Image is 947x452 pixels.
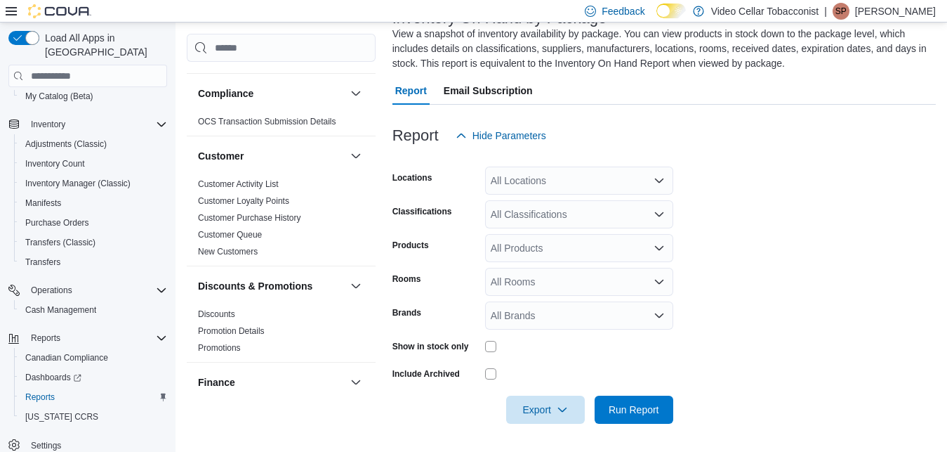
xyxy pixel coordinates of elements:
[25,91,93,102] span: My Catalog (Beta)
[198,195,289,207] span: Customer Loyalty Points
[31,332,60,344] span: Reports
[20,136,112,153] a: Adjustments (Classic)
[198,326,265,336] a: Promotion Details
[654,175,665,186] button: Open list of options
[25,198,61,209] span: Manifests
[198,149,345,163] button: Customer
[14,86,173,106] button: My Catalog (Beta)
[20,88,167,105] span: My Catalog (Beta)
[198,86,345,101] button: Compliance
[198,229,262,240] span: Customer Queue
[609,403,659,417] span: Run Report
[20,155,167,172] span: Inventory Count
[198,309,235,319] a: Discounts
[25,257,60,268] span: Transfers
[20,254,66,271] a: Transfers
[187,113,376,136] div: Compliance
[835,3,847,20] span: SP
[14,348,173,368] button: Canadian Compliance
[347,148,364,164] button: Customer
[392,240,429,251] label: Products
[392,172,432,183] label: Locations
[198,309,235,320] span: Discounts
[25,304,96,316] span: Cash Management
[25,352,108,363] span: Canadian Compliance
[198,342,241,354] span: Promotions
[198,230,262,240] a: Customer Queue
[20,254,167,271] span: Transfers
[25,282,78,299] button: Operations
[833,3,849,20] div: Seng Phetanoumorn
[3,280,173,300] button: Operations
[198,279,345,293] button: Discounts & Promotions
[198,246,258,257] span: New Customers
[472,129,546,143] span: Hide Parameters
[20,234,101,251] a: Transfers (Classic)
[392,206,452,217] label: Classifications
[654,243,665,254] button: Open list of options
[14,368,173,387] a: Dashboards
[20,349,167,366] span: Canadian Compliance
[20,369,167,386] span: Dashboards
[28,4,91,18] img: Cova
[25,237,95,248] span: Transfers (Classic)
[25,330,66,347] button: Reports
[25,116,71,133] button: Inventory
[20,302,102,318] a: Cash Management
[656,4,686,18] input: Dark Mode
[25,411,98,422] span: [US_STATE] CCRS
[711,3,819,20] p: Video Cellar Tobacconist
[654,276,665,288] button: Open list of options
[392,273,421,285] label: Rooms
[14,134,173,154] button: Adjustments (Classic)
[14,193,173,213] button: Manifests
[187,306,376,362] div: Discounts & Promotions
[14,154,173,174] button: Inventory Count
[654,209,665,220] button: Open list of options
[198,343,241,353] a: Promotions
[444,77,533,105] span: Email Subscription
[20,349,114,366] a: Canadian Compliance
[347,278,364,295] button: Discounts & Promotions
[654,310,665,321] button: Open list of options
[25,138,107,150] span: Adjustments (Classic)
[25,158,85,169] span: Inventory Count
[198,279,312,293] h3: Discounts & Promotions
[20,389,60,406] a: Reports
[347,374,364,391] button: Finance
[3,328,173,348] button: Reports
[198,375,345,389] button: Finance
[20,389,167,406] span: Reports
[855,3,936,20] p: [PERSON_NAME]
[392,27,929,71] div: View a snapshot of inventory availability by package. You can view products in stock down to the ...
[392,307,421,318] label: Brands
[395,77,427,105] span: Report
[392,368,460,380] label: Include Archived
[25,372,81,383] span: Dashboards
[39,31,167,59] span: Load All Apps in [GEOGRAPHIC_DATA]
[25,217,89,228] span: Purchase Orders
[20,214,167,231] span: Purchase Orders
[506,396,585,424] button: Export
[198,247,258,257] a: New Customers
[14,407,173,427] button: [US_STATE] CCRS
[31,119,65,130] span: Inventory
[198,325,265,337] span: Promotion Details
[20,88,99,105] a: My Catalog (Beta)
[347,85,364,102] button: Compliance
[198,375,235,389] h3: Finance
[25,282,167,299] span: Operations
[198,86,253,101] h3: Compliance
[20,155,91,172] a: Inventory Count
[20,234,167,251] span: Transfers (Classic)
[198,149,244,163] h3: Customer
[20,195,167,212] span: Manifests
[392,341,469,352] label: Show in stock only
[25,116,167,133] span: Inventory
[187,176,376,266] div: Customer
[14,300,173,320] button: Cash Management
[198,179,279,189] a: Customer Activity List
[198,213,301,223] a: Customer Purchase History
[824,3,827,20] p: |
